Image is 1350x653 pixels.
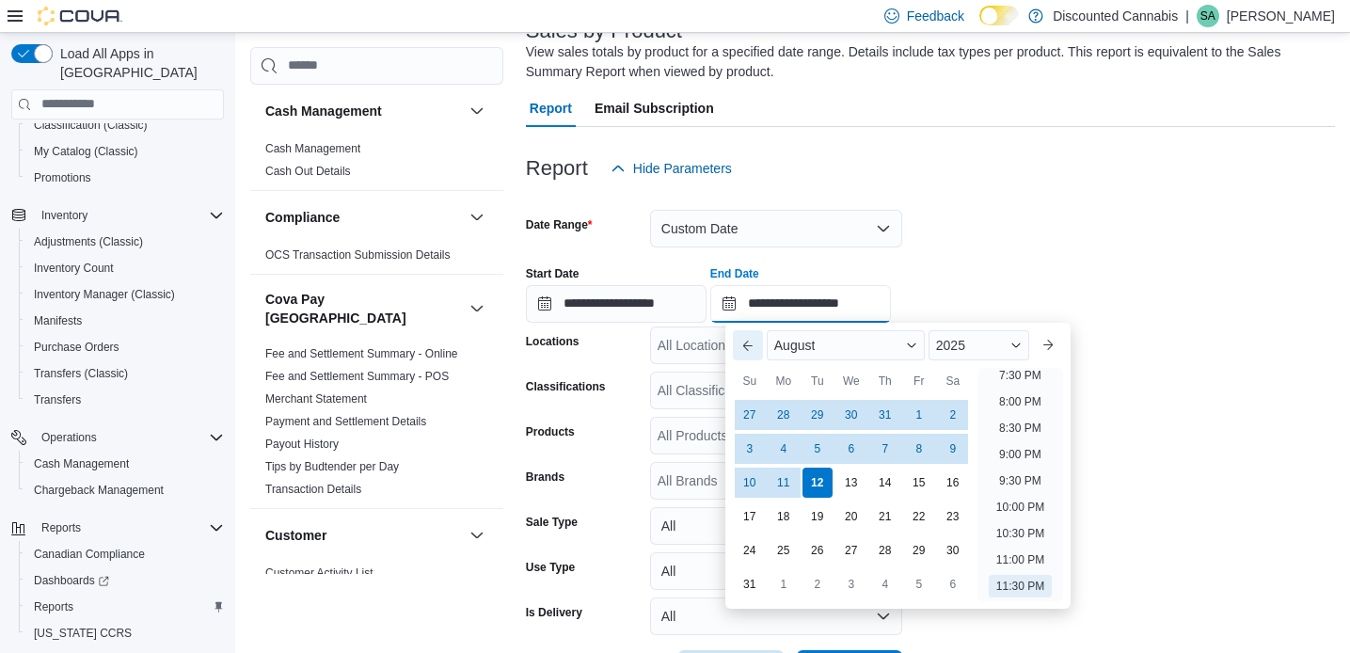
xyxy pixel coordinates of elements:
[26,283,224,306] span: Inventory Manager (Classic)
[26,336,127,358] a: Purchase Orders
[650,552,902,590] button: All
[938,569,968,599] div: day-6
[34,547,145,562] span: Canadian Compliance
[265,369,449,384] span: Fee and Settlement Summary - POS
[34,204,224,227] span: Inventory
[802,569,833,599] div: day-2
[265,347,458,360] a: Fee and Settlement Summary - Online
[936,338,965,353] span: 2025
[938,468,968,498] div: day-16
[938,434,968,464] div: day-9
[34,392,81,407] span: Transfers
[802,434,833,464] div: day-5
[265,142,360,155] a: Cash Management
[769,502,799,532] div: day-18
[904,535,934,565] div: day-29
[650,210,902,247] button: Custom Date
[265,459,399,474] span: Tips by Budtender per Day
[1227,5,1335,27] p: [PERSON_NAME]
[26,453,136,475] a: Cash Management
[265,290,462,327] h3: Cova Pay [GEOGRAPHIC_DATA]
[265,164,351,179] span: Cash Out Details
[38,7,122,25] img: Cova
[989,496,1052,518] li: 10:00 PM
[26,336,224,358] span: Purchase Orders
[34,118,148,133] span: Classification (Classic)
[250,137,503,190] div: Cash Management
[26,257,121,279] a: Inventory Count
[1200,5,1215,27] span: SA
[265,208,462,227] button: Compliance
[265,482,361,497] span: Transaction Details
[466,100,488,122] button: Cash Management
[650,597,902,635] button: All
[836,535,866,565] div: day-27
[265,438,339,451] a: Payout History
[979,6,1019,25] input: Dark Mode
[1053,5,1178,27] p: Discounted Cannabis
[938,366,968,396] div: Sa
[250,244,503,274] div: Compliance
[767,330,925,360] div: Button. Open the month selector. August is currently selected.
[26,479,224,502] span: Chargeback Management
[466,297,488,320] button: Cova Pay [GEOGRAPHIC_DATA]
[735,535,765,565] div: day-24
[26,167,99,189] a: Promotions
[19,451,231,477] button: Cash Management
[904,502,934,532] div: day-22
[870,366,900,396] div: Th
[870,400,900,430] div: day-31
[802,366,833,396] div: Tu
[34,426,224,449] span: Operations
[19,281,231,308] button: Inventory Manager (Classic)
[466,206,488,229] button: Compliance
[526,470,564,485] label: Brands
[34,313,82,328] span: Manifests
[19,334,231,360] button: Purchase Orders
[466,524,488,547] button: Customer
[19,594,231,620] button: Reports
[34,170,91,185] span: Promotions
[19,360,231,387] button: Transfers (Classic)
[802,400,833,430] div: day-29
[34,456,129,471] span: Cash Management
[836,366,866,396] div: We
[989,522,1052,545] li: 10:30 PM
[265,247,451,263] span: OCS Transaction Submission Details
[526,424,575,439] label: Products
[265,526,326,545] h3: Customer
[26,543,224,565] span: Canadian Compliance
[870,468,900,498] div: day-14
[34,144,138,159] span: My Catalog (Classic)
[26,310,224,332] span: Manifests
[526,157,588,180] h3: Report
[34,599,73,614] span: Reports
[41,430,97,445] span: Operations
[26,231,151,253] a: Adjustments (Classic)
[904,366,934,396] div: Fr
[26,283,183,306] a: Inventory Manager (Classic)
[526,42,1326,82] div: View sales totals by product for a specified date range. Details include tax types per product. T...
[735,434,765,464] div: day-3
[904,468,934,498] div: day-15
[992,390,1049,413] li: 8:00 PM
[526,334,580,349] label: Locations
[526,266,580,281] label: Start Date
[265,392,367,406] a: Merchant Statement
[929,330,1029,360] div: Button. Open the year selector. 2025 is currently selected.
[26,140,146,163] a: My Catalog (Classic)
[802,502,833,532] div: day-19
[19,477,231,503] button: Chargeback Management
[265,141,360,156] span: Cash Management
[650,507,902,545] button: All
[733,330,763,360] button: Previous Month
[26,596,81,618] a: Reports
[710,266,759,281] label: End Date
[735,569,765,599] div: day-31
[992,364,1049,387] li: 7:30 PM
[802,535,833,565] div: day-26
[26,114,155,136] a: Classification (Classic)
[19,112,231,138] button: Classification (Classic)
[735,400,765,430] div: day-27
[802,468,833,498] div: day-12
